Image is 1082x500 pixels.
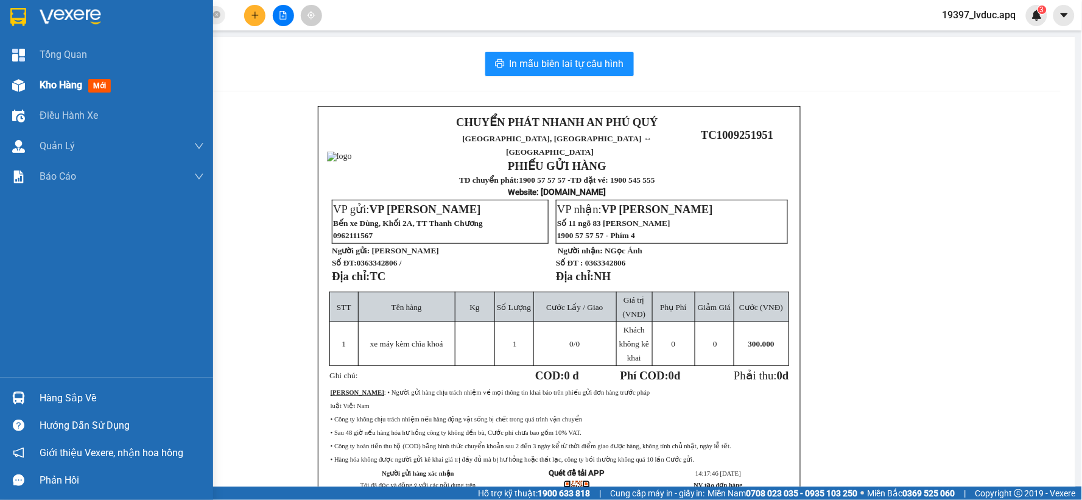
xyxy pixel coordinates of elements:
span: Miền Bắc [868,487,955,500]
span: 0 [570,339,574,348]
span: 0 [672,339,676,348]
span: TC [370,270,386,283]
span: • Công ty hoàn tiền thu hộ (COD) bằng hình thức chuyển khoản sau 2 đến 3 ngày kể từ thời điểm gia... [331,443,731,449]
span: Giá trị (VNĐ) [623,295,646,319]
strong: PHIẾU GỬI HÀNG [508,160,606,172]
strong: 0708 023 035 - 0935 103 250 [747,488,858,498]
img: dashboard-icon [12,49,25,62]
strong: 1900 633 818 [538,488,590,498]
span: Tên hàng [392,303,422,312]
span: Hỗ trợ kỹ thuật: [478,487,590,500]
span: VP [PERSON_NAME] [370,203,481,216]
img: solution-icon [12,171,25,183]
span: STT [337,303,351,312]
strong: [PERSON_NAME] [331,389,384,396]
span: Số Lượng [497,303,531,312]
span: ⚪️ [861,491,865,496]
span: 14:17:46 [DATE] [695,470,741,477]
span: Tổng Quan [40,47,87,62]
img: warehouse-icon [12,392,25,404]
strong: Địa chỉ: [556,270,594,283]
strong: CHUYỂN PHÁT NHANH AN PHÚ QUÝ [456,116,658,129]
span: | [964,487,966,500]
span: Cước (VNĐ) [739,303,783,312]
span: Cung cấp máy in - giấy in: [610,487,705,500]
button: aim [301,5,322,26]
button: printerIn mẫu biên lai tự cấu hình [485,52,634,76]
span: 0 đ [564,369,579,382]
strong: NV tạo đơn hàng [694,482,743,488]
img: warehouse-icon [12,110,25,122]
strong: Số ĐT : [556,258,583,267]
span: plus [251,11,259,19]
span: 0363342806 [585,258,626,267]
span: NGọc Ánh [605,246,642,255]
span: Ghi chú: [329,371,357,380]
span: Kho hàng [40,79,82,91]
span: • Hàng hóa không được người gửi kê khai giá trị đầy đủ mà bị hư hỏng hoặc thất lạc, công ty bồi t... [331,456,695,463]
div: Hướng dẫn sử dụng [40,417,204,435]
img: logo [327,152,352,161]
strong: TĐ chuyển phát: [459,175,519,185]
span: Điều hành xe [40,108,99,123]
strong: Quét để tải APP [549,468,605,477]
span: VP nhận: [557,203,713,216]
span: xe máy kèm chìa khoá [370,339,443,348]
img: warehouse-icon [12,140,25,153]
span: Quản Lý [40,138,75,153]
img: qr-code [711,144,764,197]
span: : • Người gửi hàng chịu trách nhiệm về mọi thông tin khai báo trên phiếu gửi đơn hàng trước pháp ... [331,389,650,409]
span: [PERSON_NAME] [372,246,439,255]
span: /0 [570,339,580,348]
span: VP [PERSON_NAME] [602,203,713,216]
span: Miền Nam [708,487,858,500]
span: • Sau 48 giờ nếu hàng hóa hư hỏng công ty không đền bù, Cước phí chưa bao gồm 10% VAT. [331,429,581,436]
span: 1 [342,339,346,348]
img: icon-new-feature [1031,10,1042,21]
span: down [194,141,204,151]
button: file-add [273,5,294,26]
span: 0 [669,369,674,382]
span: Giới thiệu Vexere, nhận hoa hồng [40,445,183,460]
span: Số 11 ngõ 83 [PERSON_NAME] [557,219,670,228]
span: [GEOGRAPHIC_DATA], [GEOGRAPHIC_DATA] ↔ [GEOGRAPHIC_DATA] [462,134,652,157]
span: | [599,487,601,500]
strong: 1900 57 57 57 - [519,175,571,185]
span: copyright [1014,489,1023,498]
div: Phản hồi [40,471,204,490]
button: plus [244,5,265,26]
span: close-circle [213,10,220,21]
span: Báo cáo [40,169,76,184]
span: caret-down [1059,10,1070,21]
span: Kg [469,303,479,312]
span: Khách không kê khai [619,325,649,362]
span: 0962111567 [333,231,373,240]
span: Cước Lấy / Giao [546,303,603,312]
span: message [13,474,24,486]
span: TC1009251951 [701,129,773,141]
img: warehouse-icon [12,79,25,92]
span: printer [495,58,505,70]
strong: COD: [535,369,579,382]
span: down [194,172,204,181]
span: aim [307,11,315,19]
img: logo [715,404,729,419]
span: file-add [279,11,287,19]
span: Giảm Giá [698,303,731,312]
span: NH [594,270,611,283]
span: • Công ty không chịu trách nhiệm nếu hàng động vật sống bị chết trong quá trình vận chuyển [331,416,583,423]
strong: Địa chỉ: [332,270,370,283]
span: VP gửi: [333,203,480,216]
span: Phụ Phí [660,303,686,312]
span: notification [13,447,24,459]
span: 3 [1040,5,1044,14]
strong: : [DOMAIN_NAME] [508,187,606,197]
strong: Người gửi hàng xác nhận [382,470,454,477]
span: question-circle [13,420,24,431]
sup: 3 [1038,5,1047,14]
span: Tôi đã đọc và đồng ý với các nội dung trên [360,482,476,488]
span: 0 [777,369,782,382]
strong: 0369 525 060 [903,488,955,498]
span: Phải thu: [734,369,789,382]
span: mới [88,79,111,93]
